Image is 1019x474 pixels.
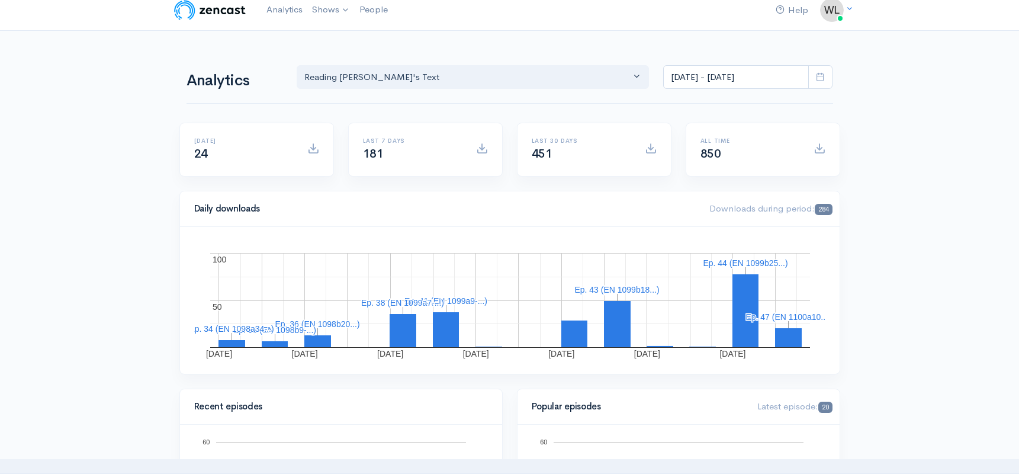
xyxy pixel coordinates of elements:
h6: Last 30 days [532,137,631,144]
svg: A chart. [194,241,825,360]
span: Latest episode: [757,401,832,412]
text: [DATE] [205,349,232,358]
span: Downloads during period: [709,203,832,214]
text: [DATE] [719,349,745,358]
text: 50 [213,302,222,312]
text: Ep. 43 (EN 1099b18...) [574,285,659,294]
text: Ep. 35 (EN 1098b9-...) [233,325,316,335]
h6: [DATE] [194,137,293,144]
h1: Analytics [187,72,282,89]
h4: Recent episodes [194,402,481,412]
div: Reading [PERSON_NAME]'s Text [304,71,631,84]
text: [DATE] [377,349,403,358]
h6: Last 7 days [363,137,462,144]
h6: All time [700,137,799,144]
text: Ep. 36 (EN 1098b20...) [275,319,359,329]
input: analytics date range selector [663,65,809,89]
h4: Daily downloads [194,204,696,214]
text: Ep. 41 (EN 1099a9-...) [404,296,487,306]
span: 24 [194,146,208,161]
text: [DATE] [291,349,317,358]
text: 100 [213,255,227,264]
text: [DATE] [462,349,488,358]
text: Ep. 44 (EN 1099b25...) [703,258,787,268]
span: 850 [700,146,721,161]
span: 284 [815,204,832,215]
text: Ep. 34 (EN 1098a34...) [189,324,274,334]
span: 451 [532,146,552,161]
text: [DATE] [634,349,660,358]
text: Ep. 47 (EN 1100a10...) [745,312,830,322]
h4: Popular episodes [532,402,744,412]
text: Ep. 38 (EN 1099a7-...) [361,298,443,308]
text: 60 [202,438,210,446]
span: 20 [818,402,832,413]
span: 181 [363,146,384,161]
button: Reading Aristotle's Text [297,65,650,89]
text: 60 [540,438,547,446]
text: [DATE] [548,349,574,358]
